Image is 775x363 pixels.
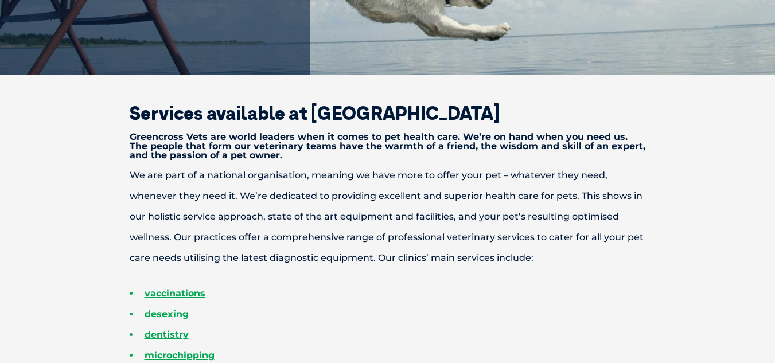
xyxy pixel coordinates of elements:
[89,104,686,122] h2: Services available at [GEOGRAPHIC_DATA]
[145,329,189,340] a: dentistry
[130,131,645,161] strong: Greencross Vets are world leaders when it comes to pet health care. We’re on hand when you need u...
[89,165,686,268] p: We are part of a national organisation, meaning we have more to offer your pet – whatever they ne...
[145,288,205,299] a: vaccinations
[145,350,215,361] a: microchipping
[145,309,189,319] a: desexing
